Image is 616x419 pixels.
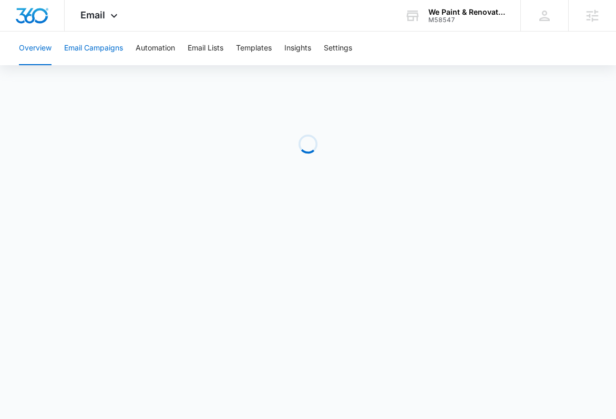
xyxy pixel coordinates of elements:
[236,32,272,65] button: Templates
[188,32,223,65] button: Email Lists
[136,32,175,65] button: Automation
[324,32,352,65] button: Settings
[64,32,123,65] button: Email Campaigns
[428,8,505,16] div: account name
[80,9,105,21] span: Email
[284,32,311,65] button: Insights
[428,16,505,24] div: account id
[19,32,52,65] button: Overview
